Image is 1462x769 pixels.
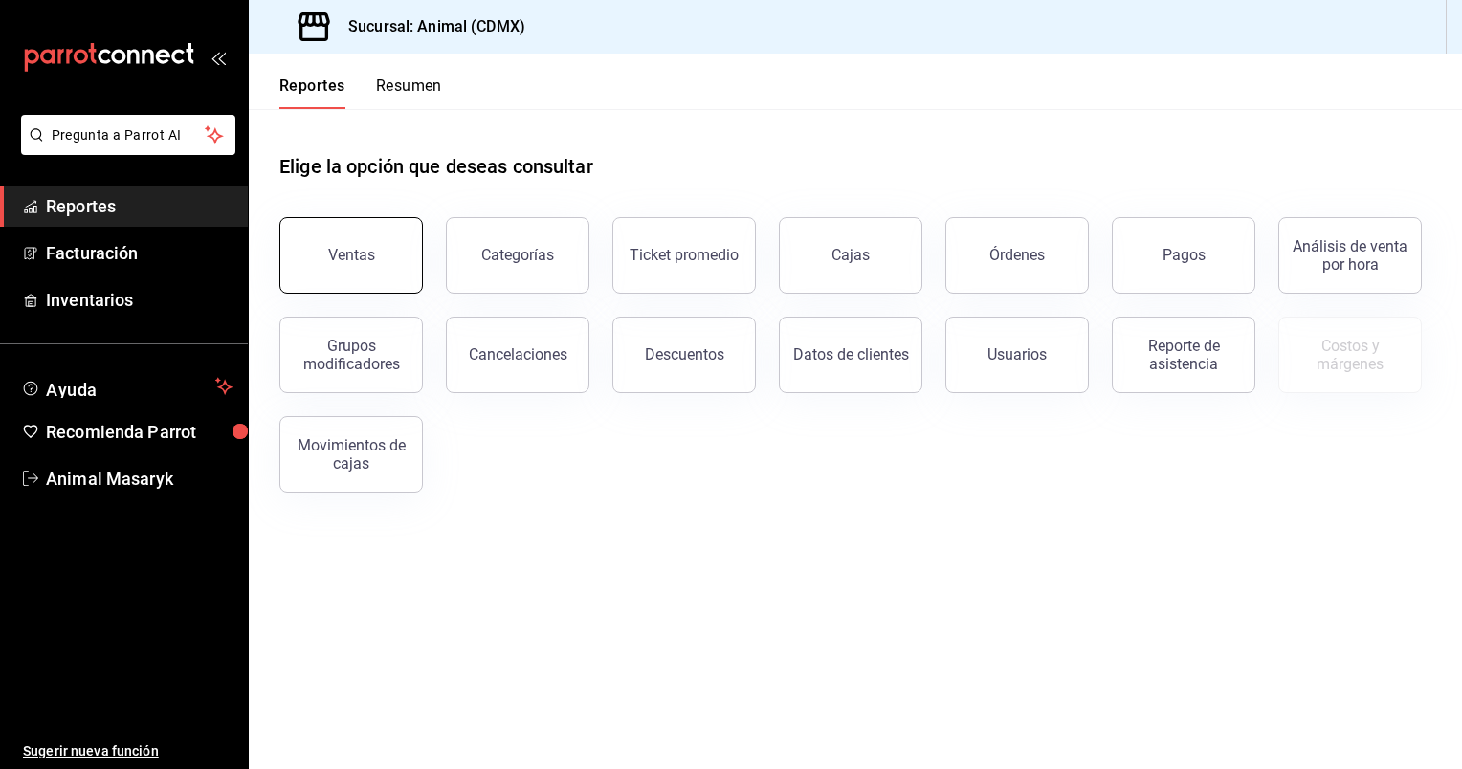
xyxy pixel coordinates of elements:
button: Movimientos de cajas [279,416,423,493]
span: Ayuda [46,375,208,398]
div: Usuarios [987,345,1047,363]
button: Reporte de asistencia [1112,317,1255,393]
button: Resumen [376,77,442,109]
div: Datos de clientes [793,345,909,363]
div: Descuentos [645,345,724,363]
div: Reporte de asistencia [1124,337,1243,373]
span: Recomienda Parrot [46,419,233,445]
span: Pregunta a Parrot AI [52,125,206,145]
h3: Sucursal: Animal (CDMX) [333,15,525,38]
span: Facturación [46,240,233,266]
button: Cancelaciones [446,317,589,393]
button: Contrata inventarios para ver este reporte [1278,317,1422,393]
span: Sugerir nueva función [23,741,233,761]
button: Ventas [279,217,423,294]
div: Ticket promedio [630,246,739,264]
button: Órdenes [945,217,1089,294]
button: Ticket promedio [612,217,756,294]
div: Movimientos de cajas [292,436,410,472]
a: Pregunta a Parrot AI [13,139,235,159]
div: Categorías [481,246,554,264]
button: Grupos modificadores [279,317,423,393]
button: Descuentos [612,317,756,393]
button: Pregunta a Parrot AI [21,115,235,155]
div: navigation tabs [279,77,442,109]
div: Cajas [831,246,870,264]
button: Reportes [279,77,345,109]
div: Costos y márgenes [1291,337,1409,373]
div: Grupos modificadores [292,337,410,373]
div: Pagos [1163,246,1206,264]
button: Cajas [779,217,922,294]
div: Órdenes [989,246,1045,264]
button: Análisis de venta por hora [1278,217,1422,294]
div: Análisis de venta por hora [1291,237,1409,274]
div: Cancelaciones [469,345,567,363]
span: Inventarios [46,287,233,313]
h1: Elige la opción que deseas consultar [279,152,593,181]
button: open_drawer_menu [210,50,226,65]
button: Pagos [1112,217,1255,294]
button: Categorías [446,217,589,294]
span: Reportes [46,193,233,219]
div: Ventas [328,246,375,264]
button: Usuarios [945,317,1089,393]
span: Animal Masaryk [46,466,233,492]
button: Datos de clientes [779,317,922,393]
